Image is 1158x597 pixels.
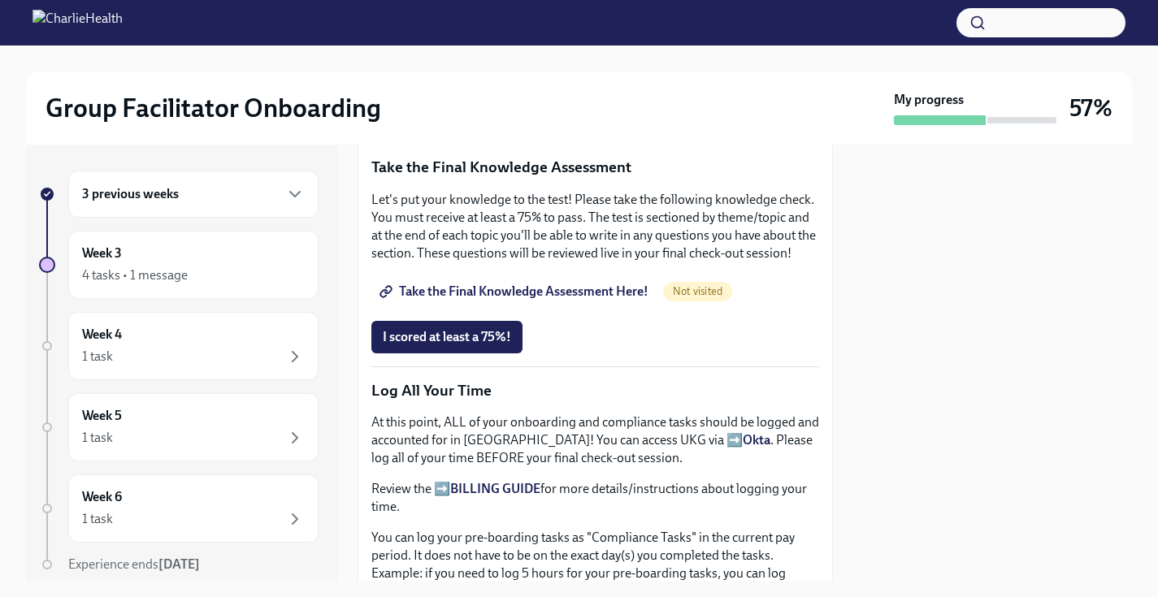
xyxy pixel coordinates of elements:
[39,231,319,299] a: Week 34 tasks • 1 message
[743,432,770,448] a: Okta
[383,283,648,300] span: Take the Final Knowledge Assessment Here!
[371,321,523,353] button: I scored at least a 75%!
[82,326,122,344] h6: Week 4
[371,380,819,401] p: Log All Your Time
[158,556,200,572] strong: [DATE]
[383,329,511,345] span: I scored at least a 75%!
[82,407,122,425] h6: Week 5
[82,266,188,284] div: 4 tasks • 1 message
[894,91,964,109] strong: My progress
[82,244,122,262] h6: Week 3
[82,488,122,506] h6: Week 6
[82,510,113,528] div: 1 task
[371,157,819,178] p: Take the Final Knowledge Assessment
[663,285,732,297] span: Not visited
[371,413,819,467] p: At this point, ALL of your onboarding and compliance tasks should be logged and accounted for in ...
[33,10,123,36] img: CharlieHealth
[39,393,319,461] a: Week 51 task
[82,429,113,447] div: 1 task
[68,556,200,572] span: Experience ends
[371,275,660,308] a: Take the Final Knowledge Assessment Here!
[371,191,819,262] p: Let's put your knowledge to the test! Please take the following knowledge check. You must receive...
[1069,93,1112,123] h3: 57%
[39,312,319,380] a: Week 41 task
[46,92,381,124] h2: Group Facilitator Onboarding
[39,474,319,543] a: Week 61 task
[371,480,819,516] p: Review the ➡️ for more details/instructions about logging your time.
[450,481,540,496] a: BILLING GUIDE
[68,171,319,218] div: 3 previous weeks
[82,348,113,366] div: 1 task
[82,185,179,203] h6: 3 previous weeks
